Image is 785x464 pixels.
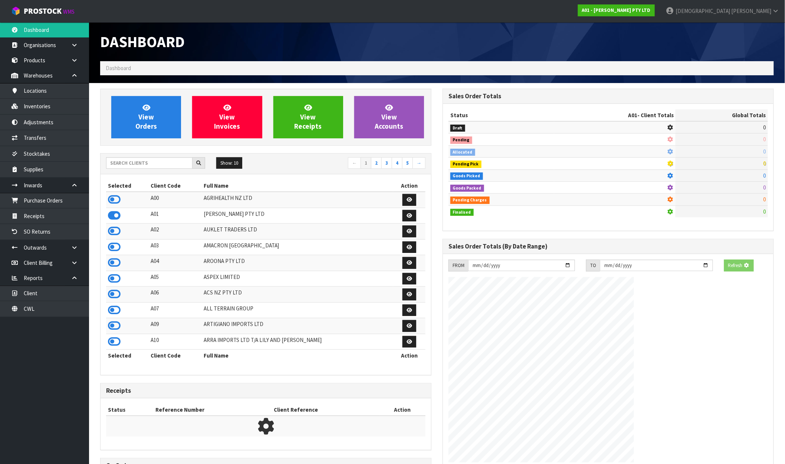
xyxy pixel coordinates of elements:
a: ViewOrders [111,96,181,138]
th: Reference Number [154,404,272,416]
span: 0 [763,172,766,179]
span: ProStock [24,6,62,16]
img: cube-alt.png [11,6,20,16]
h3: Sales Order Totals (By Date Range) [449,243,768,250]
td: A03 [149,239,202,255]
a: ViewInvoices [192,96,262,138]
th: Global Totals [676,109,768,121]
small: WMS [63,8,75,15]
td: AUKLET TRADERS LTD [202,224,393,240]
td: A01 [149,208,202,224]
td: ARRA IMPORTS LTD T/A LILY AND [PERSON_NAME] [202,334,393,350]
td: AMACRON [GEOGRAPHIC_DATA] [202,239,393,255]
span: 0 [763,148,766,155]
td: ALL TERRAIN GROUP [202,302,393,318]
th: Full Name [202,180,393,192]
span: Draft [450,125,465,132]
nav: Page navigation [271,157,426,170]
a: 1 [361,157,371,169]
th: Selected [106,180,149,192]
th: - Client Totals [554,109,676,121]
a: ← [348,157,361,169]
button: Refresh [724,260,754,272]
span: View Invoices [214,103,240,131]
div: TO [586,260,600,272]
span: [PERSON_NAME] [731,7,771,14]
th: Client Code [149,180,202,192]
th: Action [393,180,426,192]
th: Status [106,404,154,416]
td: AROONA PTY LTD [202,255,393,271]
td: A06 [149,287,202,303]
td: ACS NZ PTY LTD [202,287,393,303]
th: Status [449,109,554,121]
span: 0 [763,196,766,203]
div: FROM [449,260,468,272]
span: Pending [450,136,472,144]
td: A09 [149,318,202,334]
a: 5 [402,157,413,169]
td: ASPEX LIMITED [202,271,393,287]
td: A07 [149,302,202,318]
span: 0 [763,184,766,191]
td: A00 [149,192,202,208]
th: Action [393,350,426,362]
h3: Sales Order Totals [449,93,768,100]
td: A10 [149,334,202,350]
span: [DEMOGRAPHIC_DATA] [676,7,730,14]
span: A01 [628,112,637,119]
th: Selected [106,350,149,362]
span: 0 [763,124,766,131]
a: A01 - [PERSON_NAME] PTY LTD [578,4,655,16]
td: AGRIHEALTH NZ LTD [202,192,393,208]
span: Allocated [450,149,475,156]
span: View Receipts [295,103,322,131]
td: [PERSON_NAME] PTY LTD [202,208,393,224]
h3: Receipts [106,387,426,394]
a: 2 [371,157,382,169]
a: ViewAccounts [354,96,424,138]
button: Show: 10 [216,157,242,169]
span: Pending Charges [450,197,490,204]
a: → [413,157,426,169]
th: Action [380,404,426,416]
strong: A01 - [PERSON_NAME] PTY LTD [582,7,651,13]
span: Dashboard [106,65,131,72]
th: Full Name [202,350,393,362]
span: Pending Pick [450,161,482,168]
th: Client Reference [272,404,380,416]
a: ViewReceipts [273,96,343,138]
span: 0 [763,160,766,167]
span: Goods Picked [450,172,483,180]
td: A05 [149,271,202,287]
span: View Accounts [375,103,403,131]
span: Goods Packed [450,185,484,192]
input: Search clients [106,157,193,169]
span: 0 [763,208,766,215]
a: 4 [392,157,403,169]
span: Dashboard [100,32,185,51]
td: A02 [149,224,202,240]
td: A04 [149,255,202,271]
th: Client Code [149,350,202,362]
td: ARTIGIANO IMPORTS LTD [202,318,393,334]
a: 3 [381,157,392,169]
span: 0 [763,136,766,143]
span: View Orders [135,103,157,131]
span: Finalised [450,209,474,216]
